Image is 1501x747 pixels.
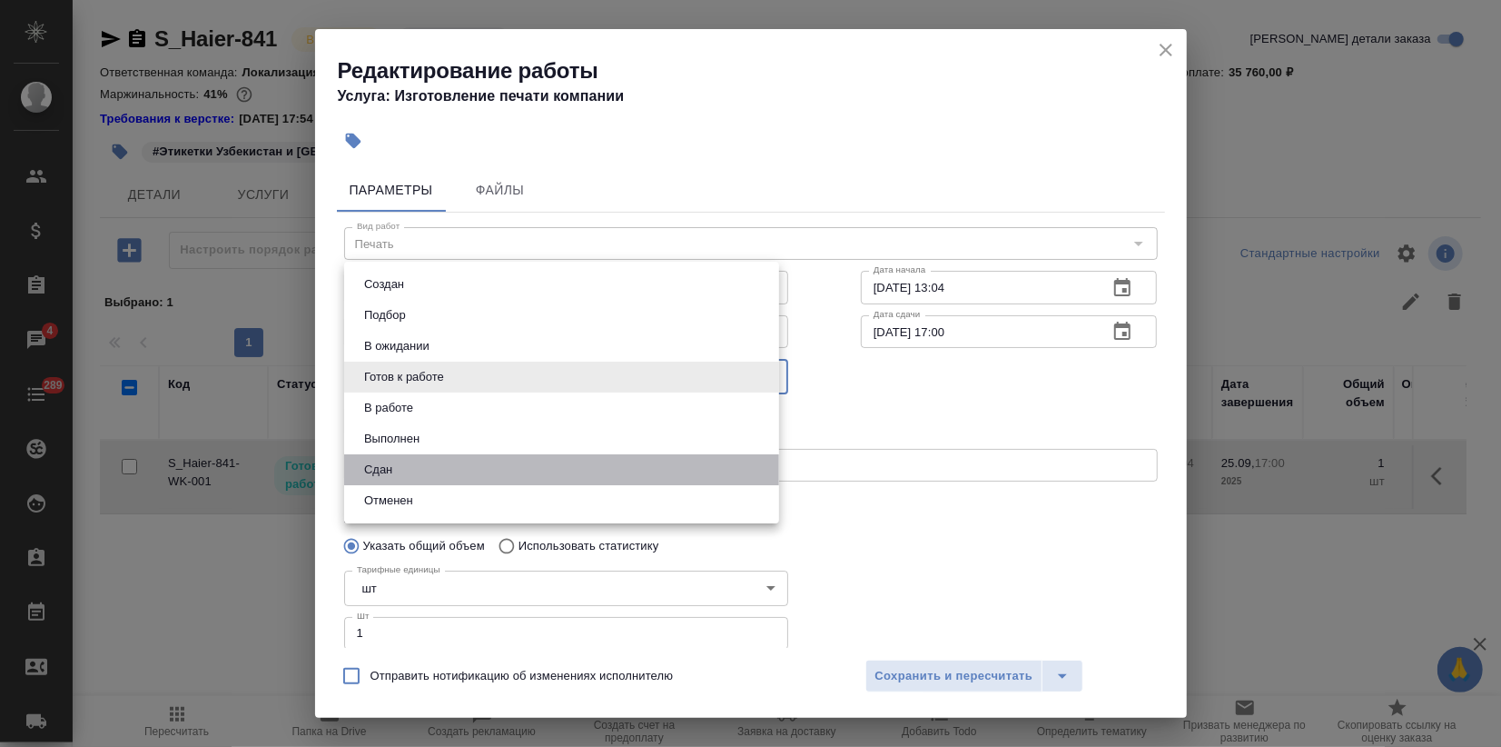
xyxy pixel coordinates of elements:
[359,429,425,449] button: Выполнен
[359,398,419,418] button: В работе
[359,367,449,387] button: Готов к работе
[359,336,435,356] button: В ожидании
[359,491,419,511] button: Отменен
[359,274,410,294] button: Создан
[359,460,398,480] button: Сдан
[359,305,411,325] button: Подбор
